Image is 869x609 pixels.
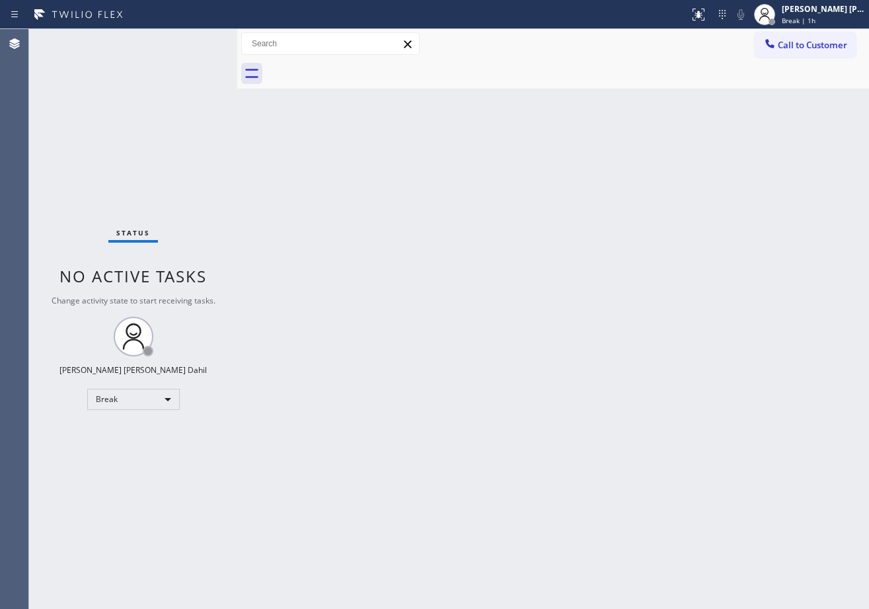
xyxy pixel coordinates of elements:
span: No active tasks [59,265,207,287]
input: Search [242,33,419,54]
span: Break | 1h [782,16,815,25]
button: Mute [732,5,750,24]
div: [PERSON_NAME] [PERSON_NAME] Dahil [59,364,207,376]
span: Change activity state to start receiving tasks. [52,295,215,306]
div: Break [87,389,180,410]
span: Call to Customer [778,39,847,51]
div: [PERSON_NAME] [PERSON_NAME] Dahil [782,3,865,15]
span: Status [116,228,150,237]
button: Call to Customer [755,32,856,58]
